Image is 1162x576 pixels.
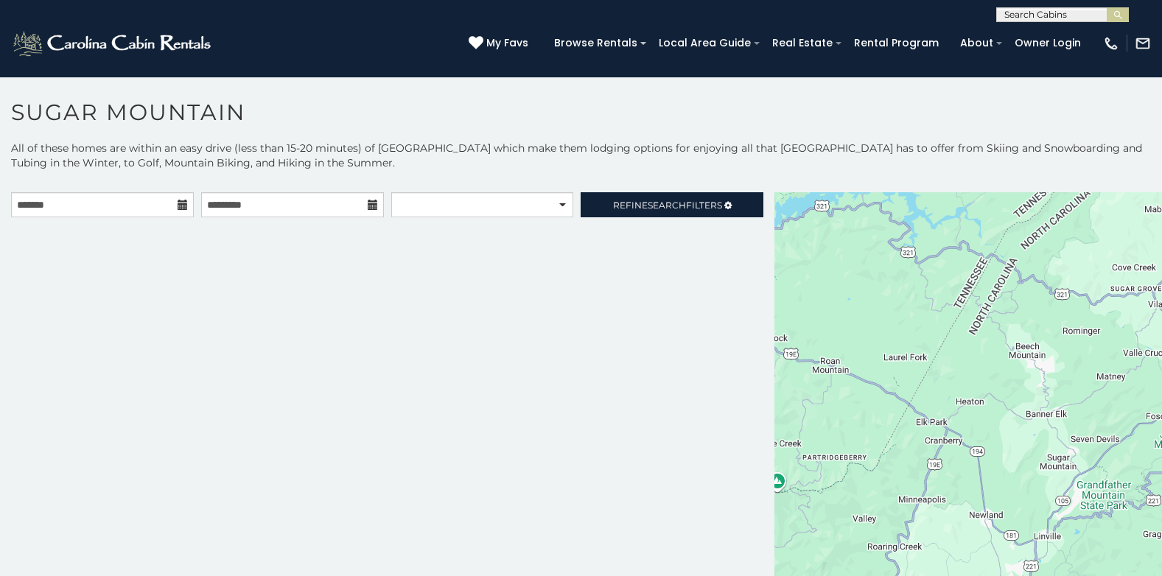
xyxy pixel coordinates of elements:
[648,200,686,211] span: Search
[651,32,758,55] a: Local Area Guide
[613,200,722,211] span: Refine Filters
[469,35,532,52] a: My Favs
[11,29,215,58] img: White-1-2.png
[486,35,528,51] span: My Favs
[765,32,840,55] a: Real Estate
[1103,35,1119,52] img: phone-regular-white.png
[953,32,1001,55] a: About
[1135,35,1151,52] img: mail-regular-white.png
[547,32,645,55] a: Browse Rentals
[847,32,946,55] a: Rental Program
[1007,32,1088,55] a: Owner Login
[581,192,763,217] a: RefineSearchFilters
